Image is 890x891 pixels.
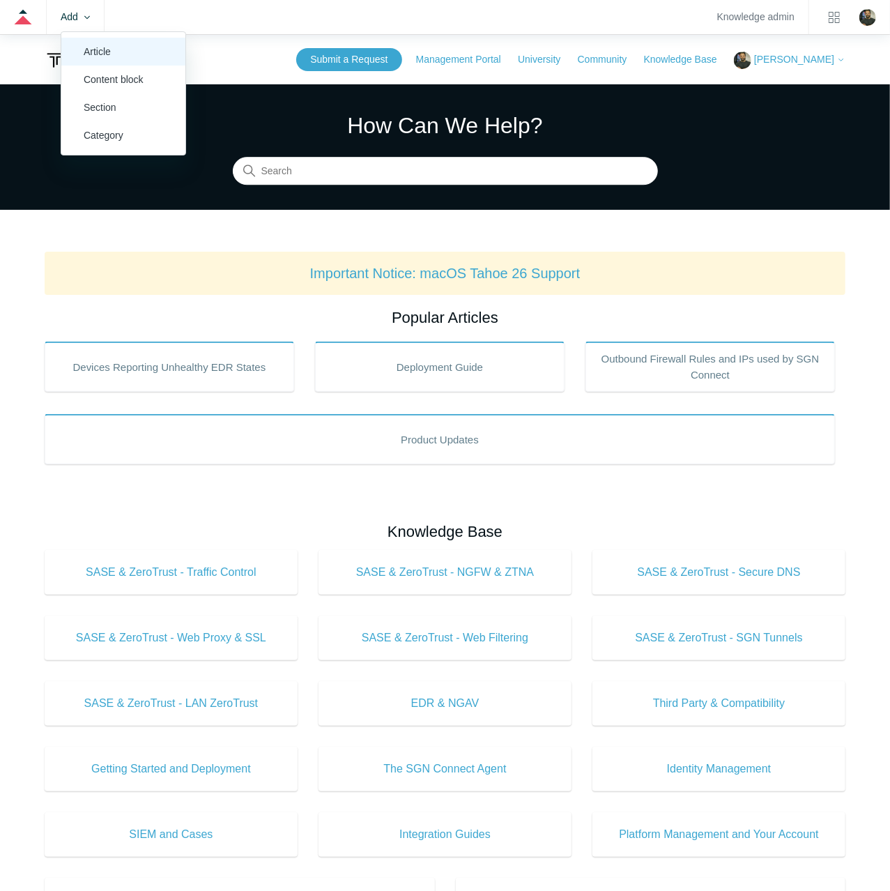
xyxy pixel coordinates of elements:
a: SASE & ZeroTrust - Traffic Control [45,550,298,595]
a: University [518,52,574,67]
span: SASE & ZeroTrust - Secure DNS [613,564,824,581]
span: SASE & ZeroTrust - Web Filtering [339,630,551,646]
span: SASE & ZeroTrust - SGN Tunnels [613,630,824,646]
a: SASE & ZeroTrust - SGN Tunnels [592,616,845,660]
a: SASE & ZeroTrust - Secure DNS [592,550,845,595]
a: Third Party & Compatibility [592,681,845,726]
a: Article [61,38,185,66]
zd-hc-trigger: Click your profile icon to open the profile menu [859,9,876,26]
span: SASE & ZeroTrust - Web Proxy & SSL [66,630,277,646]
a: Content block [61,66,185,93]
a: Product Updates [45,414,835,464]
h2: Knowledge Base [45,520,845,543]
img: Todyl Support Center Help Center home page [45,47,104,73]
a: Section [61,93,185,121]
a: SASE & ZeroTrust - LAN ZeroTrust [45,681,298,726]
input: Search [233,158,658,185]
span: [PERSON_NAME] [754,54,834,65]
a: Management Portal [416,52,515,67]
a: SASE & ZeroTrust - NGFW & ZTNA [319,550,571,595]
span: The SGN Connect Agent [339,761,551,777]
a: Knowledge admin [717,13,795,21]
span: EDR & NGAV [339,695,551,712]
a: The SGN Connect Agent [319,747,571,791]
img: user avatar [859,9,876,26]
span: Getting Started and Deployment [66,761,277,777]
span: SASE & ZeroTrust - LAN ZeroTrust [66,695,277,712]
a: Devices Reporting Unhealthy EDR States [45,342,294,392]
a: Identity Management [592,747,845,791]
a: Deployment Guide [315,342,565,392]
h2: Popular Articles [45,306,845,329]
a: EDR & NGAV [319,681,571,726]
a: Category [61,121,185,149]
span: SASE & ZeroTrust - Traffic Control [66,564,277,581]
button: [PERSON_NAME] [734,52,845,69]
h1: How Can We Help? [233,109,658,142]
zd-hc-trigger: Add [61,13,90,21]
a: Knowledge Base [644,52,731,67]
span: Integration Guides [339,826,551,843]
span: SIEM and Cases [66,826,277,843]
span: Identity Management [613,761,824,777]
a: Outbound Firewall Rules and IPs used by SGN Connect [585,342,835,392]
span: Third Party & Compatibility [613,695,824,712]
a: Getting Started and Deployment [45,747,298,791]
a: Community [578,52,641,67]
a: Important Notice: macOS Tahoe 26 Support [310,266,581,281]
a: SASE & ZeroTrust - Web Proxy & SSL [45,616,298,660]
a: Integration Guides [319,812,571,857]
a: Platform Management and Your Account [592,812,845,857]
a: Submit a Request [296,48,401,71]
span: SASE & ZeroTrust - NGFW & ZTNA [339,564,551,581]
span: Platform Management and Your Account [613,826,824,843]
a: SASE & ZeroTrust - Web Filtering [319,616,571,660]
a: SIEM and Cases [45,812,298,857]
